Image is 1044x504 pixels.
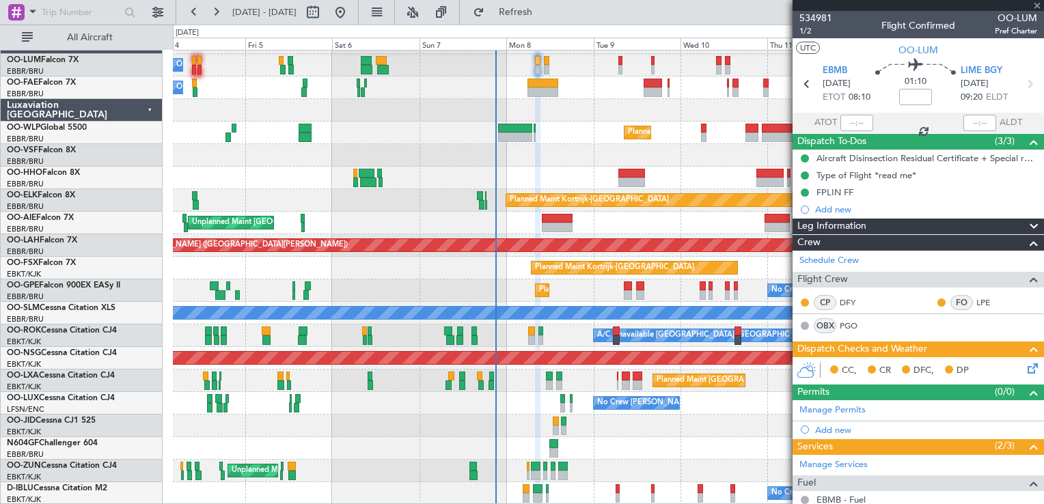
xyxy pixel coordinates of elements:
a: EBBR/BRU [7,134,44,144]
div: Unplanned Maint [GEOGRAPHIC_DATA] ([GEOGRAPHIC_DATA] National) [192,212,449,233]
div: Sat 6 [332,38,419,50]
div: Flight Confirmed [881,18,955,33]
a: EBKT/KJK [7,337,41,347]
span: (0/0) [995,384,1015,399]
div: FO [950,295,973,310]
a: Schedule Crew [799,254,859,268]
a: EBKT/KJK [7,382,41,392]
span: ETOT [823,91,845,104]
div: Wed 10 [681,38,767,50]
span: [DATE] [823,77,851,91]
a: OO-NSGCessna Citation CJ4 [7,349,117,357]
div: Sun 7 [420,38,506,50]
a: OO-LUXCessna Citation CJ4 [7,394,115,402]
div: No Crew [PERSON_NAME] ([PERSON_NAME]) [597,393,761,413]
span: [DATE] - [DATE] [232,6,297,18]
a: EBBR/BRU [7,89,44,99]
span: OO-WLP [7,124,40,132]
span: (3/3) [995,134,1015,148]
a: EBBR/BRU [7,156,44,167]
div: No Crew [GEOGRAPHIC_DATA] ([GEOGRAPHIC_DATA] National) [771,483,1000,503]
a: OO-WLPGlobal 5500 [7,124,87,132]
span: OO-JID [7,417,36,425]
span: OO-FSX [7,259,38,267]
div: [DATE] [176,27,199,39]
div: Owner Melsbroek Air Base [176,55,269,75]
div: CP [814,295,836,310]
span: ALDT [1000,116,1022,130]
a: EBBR/BRU [7,449,44,460]
a: Manage Permits [799,404,866,417]
a: DFY [840,296,870,309]
a: EBBR/BRU [7,247,44,257]
button: UTC [796,42,820,54]
span: ATOT [814,116,837,130]
button: Refresh [467,1,549,23]
span: LIME BGY [961,64,1002,78]
a: N604GFChallenger 604 [7,439,98,447]
a: EBBR/BRU [7,292,44,302]
a: EBBR/BRU [7,201,44,212]
a: OO-GPEFalcon 900EX EASy II [7,281,120,290]
span: Flight Crew [797,272,848,288]
span: Services [797,439,833,455]
a: OO-FSXFalcon 7X [7,259,76,267]
span: D-IBLU [7,484,33,492]
a: OO-LXACessna Citation CJ4 [7,372,115,380]
span: OO-LUM [7,56,41,64]
span: Fuel [797,475,816,491]
div: Thu 4 [158,38,245,50]
div: Unplanned Maint [GEOGRAPHIC_DATA] ([GEOGRAPHIC_DATA]) [232,460,456,481]
a: LFSN/ENC [7,404,44,415]
span: Dispatch Checks and Weather [797,341,927,357]
div: Add new [815,424,1037,436]
a: EBBR/BRU [7,66,44,76]
span: OO-ELK [7,191,38,199]
div: No Crew [GEOGRAPHIC_DATA] ([GEOGRAPHIC_DATA] National) [771,280,1000,300]
span: OO-LUM [995,11,1037,25]
span: OO-ZUN [7,462,41,470]
span: Dispatch To-Dos [797,134,866,150]
a: PGO [840,320,870,332]
div: Planned Maint Kortrijk-[GEOGRAPHIC_DATA] [510,190,669,210]
a: OO-HHOFalcon 8X [7,169,80,177]
span: OO-AIE [7,214,36,222]
span: OO-VSF [7,146,38,154]
span: CR [879,364,891,378]
span: OO-LUX [7,394,39,402]
span: 09:20 [961,91,983,104]
a: EBBR/BRU [7,179,44,189]
span: 1/2 [799,25,832,37]
span: Refresh [487,8,545,17]
a: Manage Services [799,458,868,472]
span: Crew [797,235,821,251]
a: OO-ROKCessna Citation CJ4 [7,326,117,335]
span: OO-NSG [7,349,41,357]
a: EBKT/KJK [7,359,41,369]
div: Type of Flight *read me* [816,169,916,181]
div: Fri 5 [245,38,332,50]
a: OO-ELKFalcon 8X [7,191,75,199]
a: OO-LAHFalcon 7X [7,236,77,244]
span: OO-LXA [7,372,39,380]
span: OO-GPE [7,281,39,290]
span: 534981 [799,11,832,25]
div: A/C Unavailable [GEOGRAPHIC_DATA]-[GEOGRAPHIC_DATA] [597,325,815,346]
span: DP [957,364,969,378]
span: OO-SLM [7,304,40,312]
div: Planned Maint [GEOGRAPHIC_DATA] ([GEOGRAPHIC_DATA] National) [539,280,786,300]
span: [DATE] [961,77,989,91]
a: EBKT/KJK [7,269,41,279]
a: OO-ZUNCessna Citation CJ4 [7,462,117,470]
span: 08:10 [849,91,870,104]
a: OO-JIDCessna CJ1 525 [7,417,96,425]
div: Owner Melsbroek Air Base [176,77,269,98]
span: Pref Charter [995,25,1037,37]
a: LPE [976,296,1007,309]
span: N604GF [7,439,39,447]
div: FPLIN FF [816,186,853,198]
span: 01:10 [905,75,926,89]
a: EBKT/KJK [7,472,41,482]
input: Trip Number [42,2,120,23]
span: OO-LUM [898,43,938,57]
